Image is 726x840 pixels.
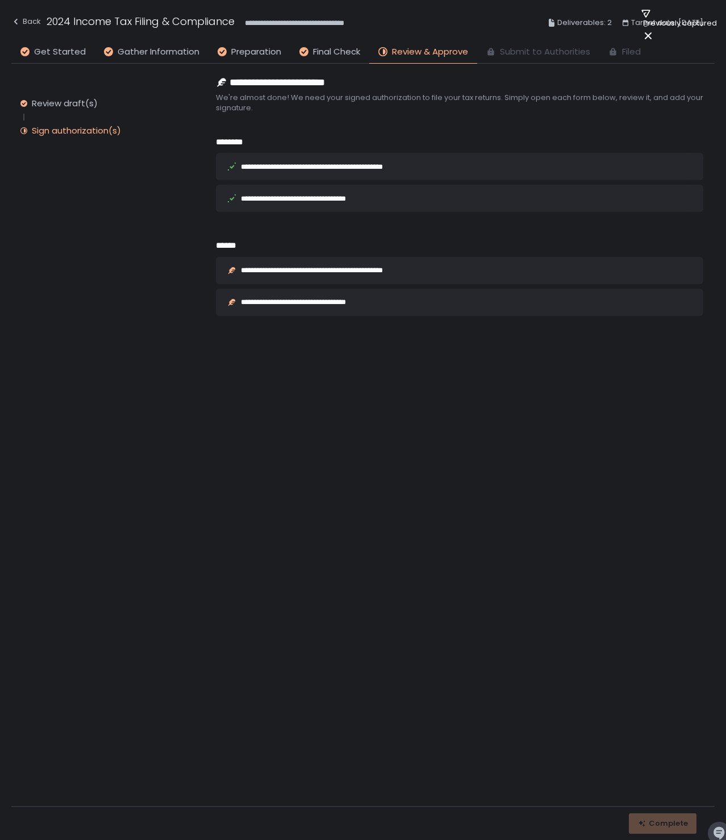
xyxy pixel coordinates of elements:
[500,45,590,59] span: Submit to Authorities
[631,16,703,30] span: Target date: [DATE]
[231,45,281,59] span: Preparation
[216,93,703,113] span: We're almost done! We need your signed authorization to file your tax returns. Simply open each f...
[32,98,98,109] div: Review draft(s)
[118,45,199,59] span: Gather Information
[47,14,235,29] h1: 2024 Income Tax Filing & Compliance
[11,14,41,32] button: Back
[313,45,360,59] span: Final Check
[34,45,86,59] span: Get Started
[392,45,468,59] span: Review & Approve
[557,16,612,30] span: Deliverables: 2
[622,45,641,59] span: Filed
[32,125,121,136] div: Sign authorization(s)
[11,15,41,28] div: Back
